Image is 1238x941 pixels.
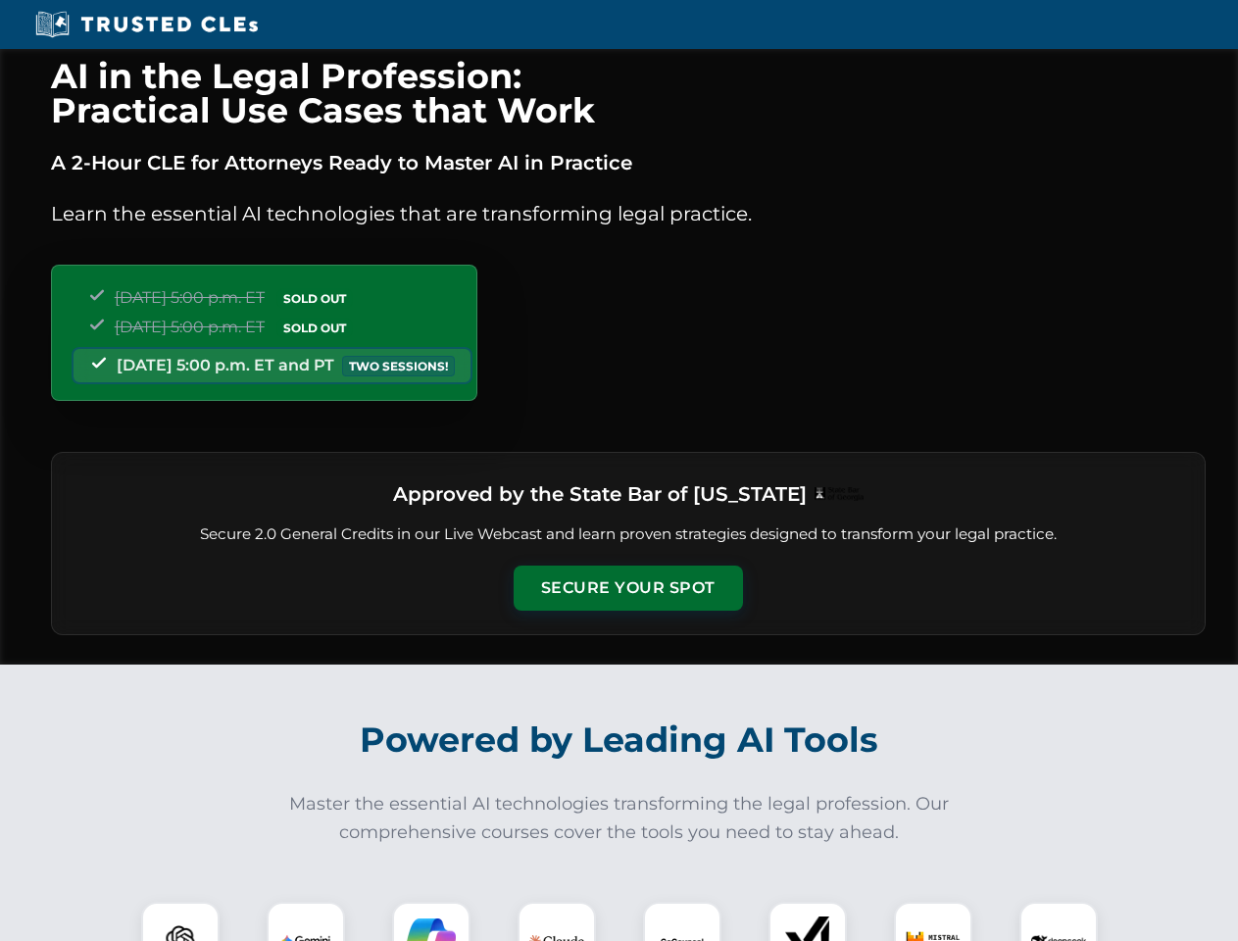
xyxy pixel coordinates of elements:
[276,318,353,338] span: SOLD OUT
[115,288,265,307] span: [DATE] 5:00 p.m. ET
[514,566,743,611] button: Secure Your Spot
[51,198,1206,229] p: Learn the essential AI technologies that are transforming legal practice.
[276,288,353,309] span: SOLD OUT
[51,147,1206,178] p: A 2-Hour CLE for Attorneys Ready to Master AI in Practice
[75,523,1181,546] p: Secure 2.0 General Credits in our Live Webcast and learn proven strategies designed to transform ...
[76,706,1163,774] h2: Powered by Leading AI Tools
[815,487,864,501] img: Logo
[51,59,1206,127] h1: AI in the Legal Profession: Practical Use Cases that Work
[393,476,807,512] h3: Approved by the State Bar of [US_STATE]
[29,10,264,39] img: Trusted CLEs
[115,318,265,336] span: [DATE] 5:00 p.m. ET
[276,790,963,847] p: Master the essential AI technologies transforming the legal profession. Our comprehensive courses...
